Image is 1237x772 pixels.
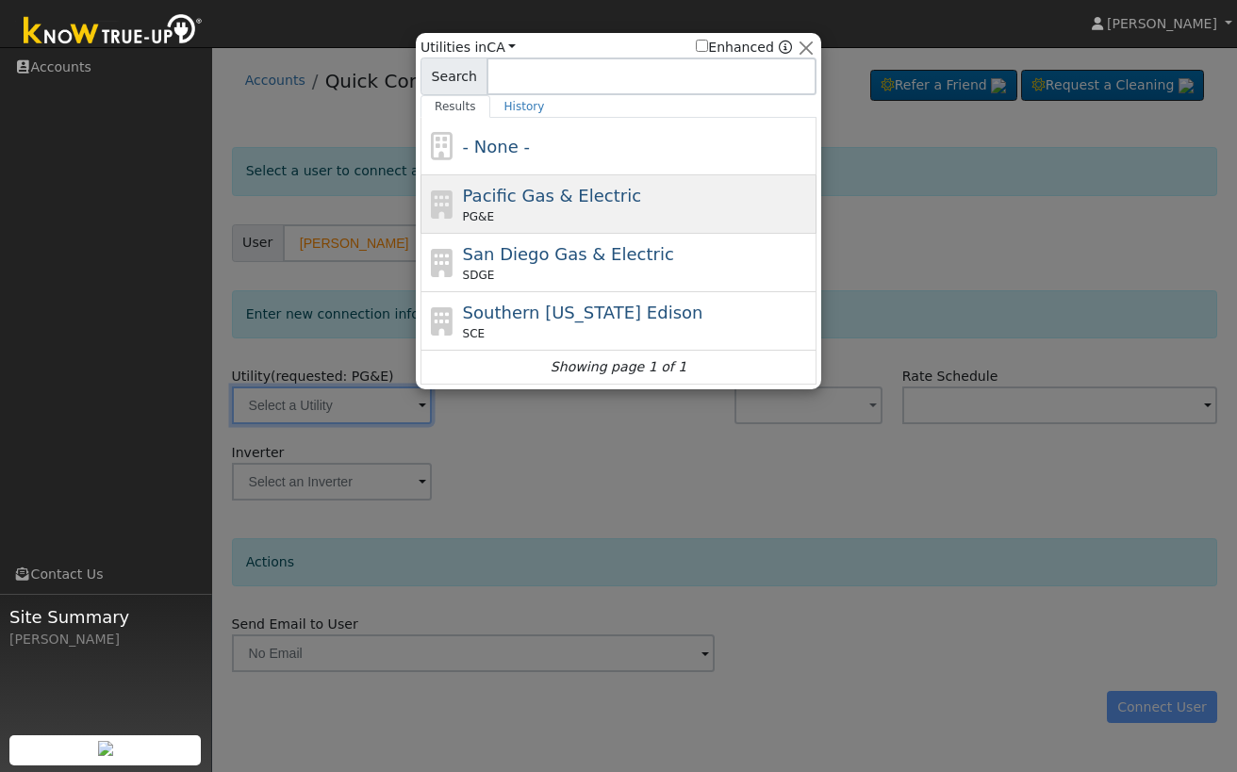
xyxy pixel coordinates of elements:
[421,57,487,95] span: Search
[463,325,486,342] span: SCE
[421,95,490,118] a: Results
[463,186,641,205] span: Pacific Gas & Electric
[696,38,774,57] label: Enhanced
[98,741,113,756] img: retrieve
[696,40,708,52] input: Enhanced
[696,38,792,57] span: Show enhanced providers
[551,357,686,377] i: Showing page 1 of 1
[487,40,516,55] a: CA
[490,95,559,118] a: History
[463,303,703,322] span: Southern [US_STATE] Edison
[421,38,516,57] span: Utilities in
[9,630,202,649] div: [PERSON_NAME]
[779,40,792,55] a: Enhanced Providers
[463,244,674,264] span: San Diego Gas & Electric
[9,604,202,630] span: Site Summary
[1107,16,1217,31] span: [PERSON_NAME]
[463,208,494,225] span: PG&E
[463,267,495,284] span: SDGE
[463,137,530,156] span: - None -
[14,10,212,53] img: Know True-Up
